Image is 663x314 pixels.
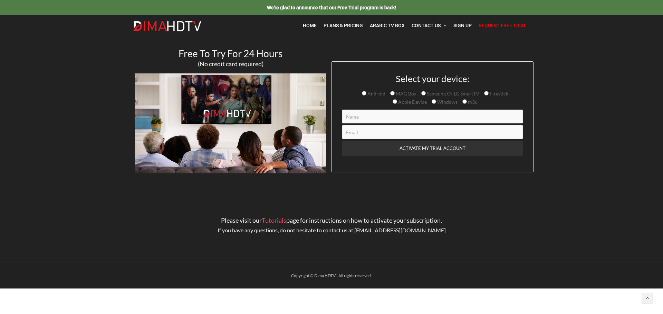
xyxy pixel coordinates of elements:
input: Windows [432,99,436,104]
span: Contact Us [412,23,441,28]
a: Back to top [642,293,653,304]
input: Firestick [484,91,489,95]
span: Select your device: [396,73,470,84]
input: ACTIVATE MY TRIAL ACCOUNT [342,141,523,156]
img: Dima HDTV [133,21,202,32]
span: Windows [436,99,458,105]
a: Tutorials [262,216,286,224]
div: Copyright © Dima HDTV - All rights reserved. [129,272,534,280]
a: Contact Us [408,19,450,33]
span: Home [303,23,317,28]
span: Please visit our page for instructions on how to activate your subscription. [221,216,442,224]
span: If you have any questions, do not hesitate to contact us at [EMAIL_ADDRESS][DOMAIN_NAME] [218,227,446,233]
form: Contact form [337,74,528,172]
a: Arabic TV Box [366,19,408,33]
a: Request Free Trial [475,19,530,33]
span: Request Free Trial [479,23,527,28]
input: Email [342,125,523,139]
input: Android [362,91,366,95]
a: Sign Up [450,19,475,33]
input: MAG Box [390,91,395,95]
input: Samsung Or LG SmartTV [421,91,426,95]
span: (No credit card required) [198,60,263,68]
input: Apple Device [393,99,397,104]
span: Arabic TV Box [370,23,405,28]
input: Name [342,110,523,123]
span: Samsung Or LG SmartTV [426,91,479,97]
span: m3u [467,99,478,105]
a: Plans & Pricing [320,19,366,33]
span: Sign Up [453,23,472,28]
span: Firestick [489,91,508,97]
span: Apple Device [397,99,427,105]
span: Android [366,91,385,97]
span: Free To Try For 24 Hours [179,48,282,59]
a: We're glad to announce that our Free Trial program is back! [267,4,396,10]
span: Plans & Pricing [324,23,363,28]
span: MAG Box [395,91,416,97]
a: Home [299,19,320,33]
input: m3u [462,99,467,104]
span: We're glad to announce that our Free Trial program is back! [267,5,396,10]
